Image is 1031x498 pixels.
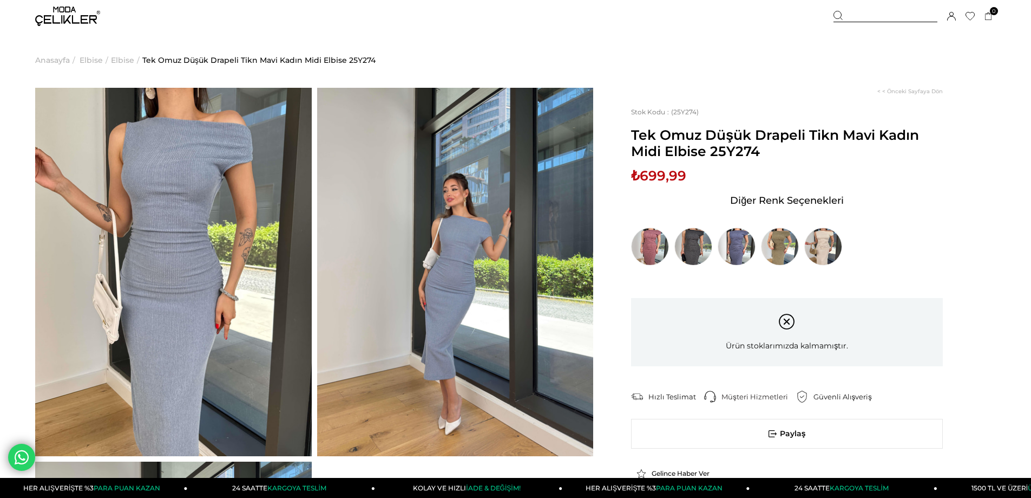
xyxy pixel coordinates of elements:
img: Tek Omuz Düşük Drapeli Tikn Füme Kadın Midi Elbise 25Y274 [674,228,712,266]
img: shipping.png [631,391,643,403]
span: Paylaş [632,419,942,448]
a: Anasayfa [35,33,70,88]
a: Elbise [80,33,103,88]
img: Tek Omuz Düşük Drapeli Tikn Krem Kadın Midi Elbise 25Y274 [804,228,842,266]
img: Tek Omuz Düşük Drapeli Tikn Bordo Kadın Midi Elbise 25Y274 [631,228,669,266]
a: HER ALIŞVERİŞTE %3PARA PUAN KAZAN [562,478,750,498]
span: ₺699,99 [631,167,686,184]
a: 24 SAATTEKARGOYA TESLİM [750,478,937,498]
a: 0 [984,12,993,21]
a: KOLAY VE HIZLIİADE & DEĞİŞİM! [375,478,562,498]
img: Tikn elbise 25Y274 [35,88,312,456]
a: Gelince Haber Ver [636,469,730,478]
li: > [111,33,142,88]
span: PARA PUAN KAZAN [94,484,160,492]
span: 0 [990,7,998,15]
span: PARA PUAN KAZAN [656,484,723,492]
span: Tek Omuz Düşük Drapeli Tikn Mavi Kadın Midi Elbise 25Y274 [631,127,943,159]
div: Güvenli Alışveriş [813,392,880,402]
a: Tek Omuz Düşük Drapeli Tikn Mavi Kadın Midi Elbise 25Y274 [142,33,376,88]
img: Tek Omuz Düşük Drapeli Tikn İndigo Kadın Midi Elbise 25Y274 [718,228,756,266]
img: Tek Omuz Düşük Drapeli Tikn Haki Kadın Midi Elbise 25Y274 [761,228,799,266]
a: Elbise [111,33,134,88]
a: < < Önceki Sayfaya Dön [877,88,943,95]
li: > [35,33,78,88]
img: logo [35,7,100,26]
img: call-center.png [704,391,716,403]
img: security.png [796,391,808,403]
div: Müşteri Hizmetleri [721,392,796,402]
span: Diğer Renk Seçenekleri [730,192,844,209]
span: Gelince Haber Ver [652,469,710,477]
div: Ürün stoklarımızda kalmamıştır. [631,298,943,366]
span: İADE & DEĞİŞİM! [466,484,520,492]
span: Stok Kodu [631,108,671,116]
span: KARGOYA TESLİM [830,484,888,492]
div: Hızlı Teslimat [648,392,704,402]
li: > [80,33,111,88]
a: 24 SAATTEKARGOYA TESLİM [188,478,375,498]
img: Tikn elbise 25Y274 [317,88,594,456]
span: (25Y274) [631,108,699,116]
span: KARGOYA TESLİM [267,484,326,492]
